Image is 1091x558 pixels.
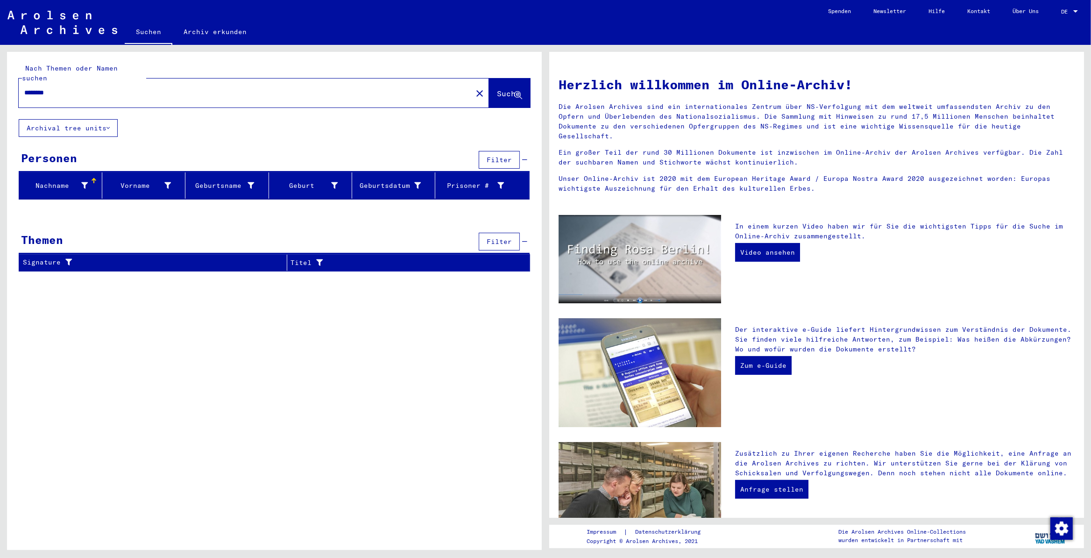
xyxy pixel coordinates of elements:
[1050,517,1073,540] img: Zustimmung ändern
[106,181,171,191] div: Vorname
[838,528,966,536] p: Die Arolsen Archives Online-Collections
[273,178,352,193] div: Geburt‏
[559,318,721,427] img: eguide.jpg
[172,21,258,43] a: Archiv erkunden
[19,119,118,137] button: Archival tree units
[628,527,712,537] a: Datenschutzerklärung
[1061,8,1071,15] span: DE
[559,174,1075,193] p: Unser Online-Archiv ist 2020 mit dem European Heritage Award / Europa Nostra Award 2020 ausgezeic...
[474,88,485,99] mat-icon: close
[23,255,287,270] div: Signature
[352,172,435,199] mat-header-cell: Geburtsdatum
[487,237,512,246] span: Filter
[735,222,1075,241] p: In einem kurzen Video haben wir für Sie die wichtigsten Tipps für die Suche im Online-Archiv zusa...
[587,527,712,537] div: |
[487,156,512,164] span: Filter
[106,178,185,193] div: Vorname
[489,79,530,107] button: Suche
[735,325,1075,354] p: Der interaktive e-Guide liefert Hintergrundwissen zum Verständnis der Dokumente. Sie finden viele...
[735,243,800,262] a: Video ansehen
[189,178,268,193] div: Geburtsname
[559,75,1075,94] h1: Herzlich willkommen im Online-Archiv!
[125,21,172,45] a: Suchen
[838,536,966,544] p: wurden entwickelt in Partnerschaft mit
[479,233,520,250] button: Filter
[291,258,507,268] div: Titel
[269,172,352,199] mat-header-cell: Geburt‏
[21,150,77,166] div: Personen
[587,537,712,545] p: Copyright © Arolsen Archives, 2021
[559,148,1075,167] p: Ein großer Teil der rund 30 Millionen Dokumente ist inzwischen im Online-Archiv der Arolsen Archi...
[559,442,721,551] img: inquiries.jpg
[479,151,520,169] button: Filter
[559,215,721,303] img: video.jpg
[22,64,118,82] mat-label: Nach Themen oder Namen suchen
[439,181,504,191] div: Prisoner #
[735,449,1075,478] p: Zusätzlich zu Ihrer eigenen Recherche haben Sie die Möglichkeit, eine Anfrage an die Arolsen Arch...
[435,172,529,199] mat-header-cell: Prisoner #
[7,11,117,34] img: Arolsen_neg.svg
[470,84,489,102] button: Clear
[356,181,421,191] div: Geburtsdatum
[559,102,1075,141] p: Die Arolsen Archives sind ein internationales Zentrum über NS-Verfolgung mit dem weltweit umfasse...
[735,480,808,499] a: Anfrage stellen
[735,356,792,375] a: Zum e-Guide
[19,172,102,199] mat-header-cell: Nachname
[1033,524,1068,548] img: yv_logo.png
[185,172,269,199] mat-header-cell: Geburtsname
[291,255,519,270] div: Titel
[21,231,63,248] div: Themen
[587,527,623,537] a: Impressum
[23,178,102,193] div: Nachname
[273,181,338,191] div: Geburt‏
[23,181,88,191] div: Nachname
[189,181,254,191] div: Geburtsname
[102,172,185,199] mat-header-cell: Vorname
[439,178,518,193] div: Prisoner #
[356,178,435,193] div: Geburtsdatum
[1050,517,1072,539] div: Zustimmung ändern
[497,89,520,98] span: Suche
[23,258,275,267] div: Signature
